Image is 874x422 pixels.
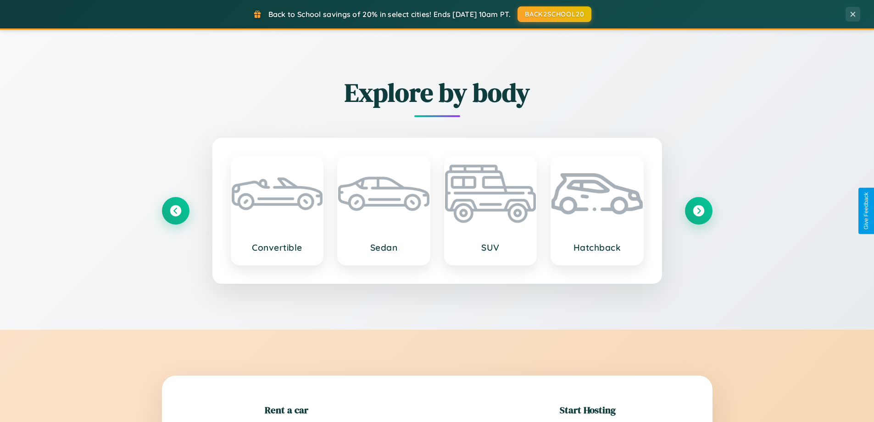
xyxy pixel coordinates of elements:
h3: Sedan [347,242,420,253]
h2: Explore by body [162,75,713,110]
span: Back to School savings of 20% in select cities! Ends [DATE] 10am PT. [268,10,511,19]
div: Give Feedback [863,192,869,230]
h3: Hatchback [561,242,634,253]
button: BACK2SCHOOL20 [518,6,591,22]
h3: Convertible [241,242,314,253]
h3: SUV [454,242,527,253]
h2: Start Hosting [560,403,616,416]
h2: Rent a car [265,403,308,416]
